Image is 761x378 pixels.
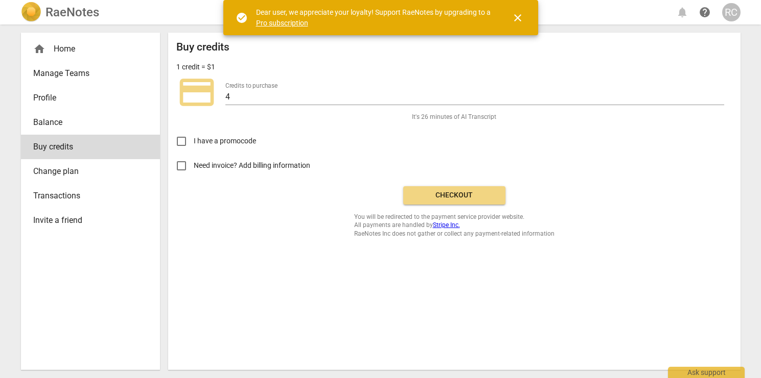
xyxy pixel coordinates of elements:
h2: RaeNotes [45,5,99,19]
label: Credits to purchase [225,83,278,89]
span: Invite a friend [33,214,140,226]
a: Pro subscription [256,19,308,27]
span: Manage Teams [33,67,140,80]
span: check_circle [236,12,248,24]
a: Help [696,3,714,21]
a: LogoRaeNotes [21,2,99,22]
div: Ask support [668,367,745,378]
span: Transactions [33,190,140,202]
span: Balance [33,116,140,129]
span: Change plan [33,165,140,178]
span: Need invoice? Add billing information [194,160,312,171]
a: Change plan [21,159,160,184]
a: Stripe Inc. [433,221,460,229]
a: Balance [21,110,160,135]
span: Buy credits [33,141,140,153]
a: Manage Teams [21,61,160,86]
span: You will be redirected to the payment service provider website. All payments are handled by RaeNo... [354,213,555,238]
a: Invite a friend [21,208,160,233]
button: RC [722,3,741,21]
span: It's 26 minutes of AI Transcript [412,113,496,121]
div: Home [33,43,140,55]
div: Home [21,37,160,61]
button: Checkout [403,186,505,205]
a: Transactions [21,184,160,208]
a: Buy credits [21,135,160,159]
a: Profile [21,86,160,110]
span: credit_card [176,72,217,113]
span: I have a promocode [194,136,256,146]
span: home [33,43,45,55]
p: 1 credit = $1 [176,62,215,72]
div: Dear user, we appreciate your loyalty! Support RaeNotes by upgrading to a [256,7,493,28]
span: Profile [33,92,140,104]
button: Close [505,6,530,30]
span: help [699,6,711,18]
img: Logo [21,2,41,22]
h2: Buy credits [176,41,229,54]
span: Checkout [411,190,497,200]
span: close [512,12,524,24]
